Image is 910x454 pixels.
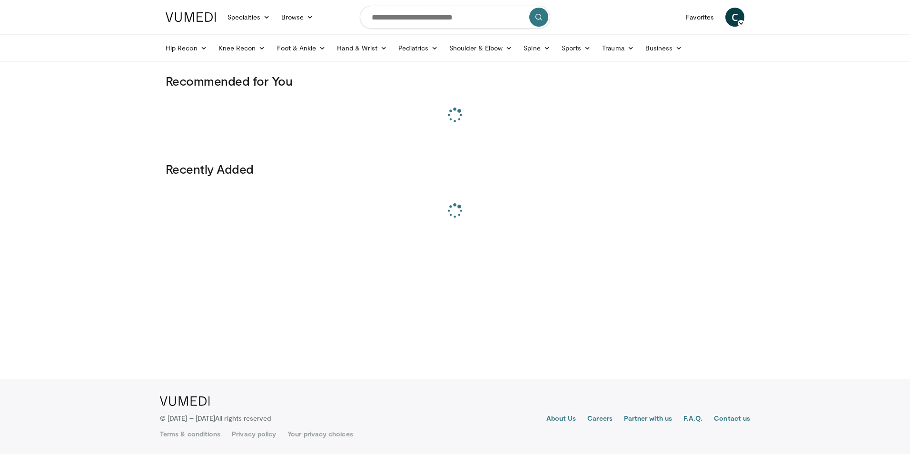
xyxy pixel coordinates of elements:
a: Foot & Ankle [271,39,332,58]
a: Trauma [596,39,640,58]
input: Search topics, interventions [360,6,550,29]
a: Privacy policy [232,429,276,439]
a: Business [640,39,688,58]
a: Partner with us [624,414,672,425]
p: © [DATE] – [DATE] [160,414,271,423]
a: Spine [518,39,555,58]
a: About Us [546,414,576,425]
a: Shoulder & Elbow [444,39,518,58]
img: VuMedi Logo [166,12,216,22]
a: Hand & Wrist [331,39,393,58]
a: Favorites [680,8,720,27]
span: All rights reserved [215,414,271,422]
h3: Recommended for You [166,73,744,89]
h3: Recently Added [166,161,744,177]
a: Knee Recon [213,39,271,58]
a: C [725,8,744,27]
a: Careers [587,414,613,425]
a: Contact us [714,414,750,425]
a: Browse [276,8,319,27]
a: Terms & conditions [160,429,220,439]
a: Your privacy choices [287,429,353,439]
a: Specialties [222,8,276,27]
a: Hip Recon [160,39,213,58]
a: Pediatrics [393,39,444,58]
a: Sports [556,39,597,58]
a: F.A.Q. [683,414,702,425]
img: VuMedi Logo [160,396,210,406]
